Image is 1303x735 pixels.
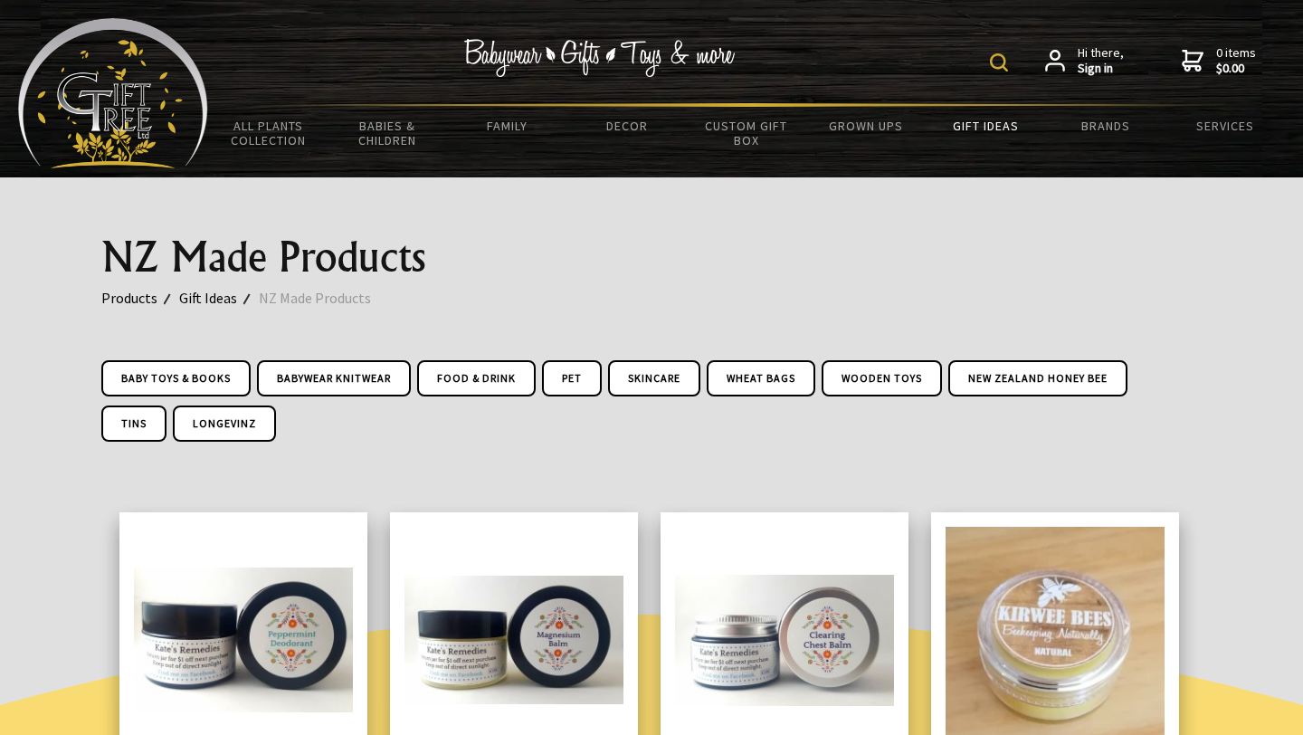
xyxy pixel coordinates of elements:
[101,360,251,396] a: Baby Toys & Books
[208,107,328,159] a: All Plants Collection
[328,107,447,159] a: Babies & Children
[101,406,166,442] a: Tins
[926,107,1045,145] a: Gift Ideas
[567,107,687,145] a: Decor
[257,360,411,396] a: Babywear Knitwear
[990,53,1008,72] img: product search
[542,360,602,396] a: Pet
[806,107,926,145] a: Grown Ups
[1078,45,1124,77] span: Hi there,
[179,286,259,310] a: Gift Ideas
[173,406,276,442] a: LongeviNZ
[1165,107,1285,145] a: Services
[707,360,815,396] a: Wheat Bags
[101,286,179,310] a: Products
[463,39,735,77] img: Babywear - Gifts - Toys & more
[1182,45,1256,77] a: 0 items$0.00
[259,286,393,310] a: NZ Made Products
[948,360,1127,396] a: New Zealand Honey Bee
[687,107,806,159] a: Custom Gift Box
[608,360,700,396] a: Skincare
[18,18,208,168] img: Babyware - Gifts - Toys and more...
[447,107,566,145] a: Family
[417,360,536,396] a: Food & Drink
[1046,107,1165,145] a: Brands
[101,235,1202,279] h1: NZ Made Products
[822,360,942,396] a: Wooden Toys
[1045,45,1124,77] a: Hi there,Sign in
[1216,61,1256,77] strong: $0.00
[1216,44,1256,77] span: 0 items
[1078,61,1124,77] strong: Sign in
